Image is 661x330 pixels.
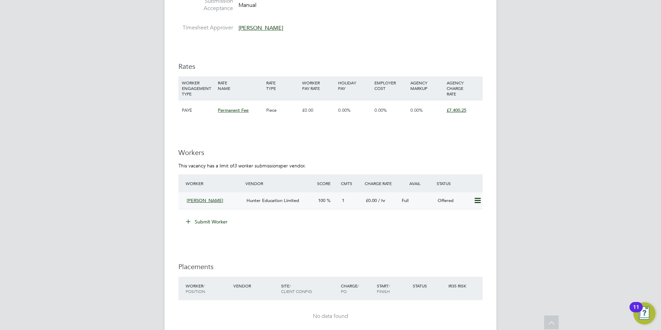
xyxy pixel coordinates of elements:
[234,163,280,169] em: 3 worker submissions
[300,76,336,94] div: WORKER PAY RATE
[341,283,359,294] span: / PO
[180,76,216,100] div: WORKER ENGAGEMENT TYPE
[281,283,312,294] span: / Client Config
[399,177,435,190] div: Avail
[402,198,409,203] span: Full
[410,107,423,113] span: 0.00%
[239,2,257,9] span: Manual
[232,279,279,292] div: Vendor
[377,283,390,294] span: / Finish
[435,195,471,207] div: Offered
[338,107,351,113] span: 0.00%
[264,100,300,120] div: Piece
[342,198,344,203] span: 1
[366,198,377,203] span: £0.00
[633,307,639,316] div: 11
[336,76,372,94] div: HOLIDAY PAY
[363,177,399,190] div: Charge Rate
[178,148,483,157] h3: Workers
[445,76,481,100] div: AGENCY CHARGE RATE
[378,198,385,203] span: / hr
[181,216,233,227] button: Submit Worker
[633,302,655,324] button: Open Resource Center, 11 new notifications
[246,198,299,203] span: Hunter Education Limited
[216,76,264,94] div: RATE NAME
[435,177,483,190] div: Status
[185,313,476,320] div: No data found
[339,177,363,190] div: Cmts
[300,100,336,120] div: £0.00
[375,279,411,297] div: Start
[409,76,445,94] div: AGENCY MARKUP
[315,177,339,190] div: Score
[339,279,375,297] div: Charge
[244,177,315,190] div: Vendor
[318,198,325,203] span: 100
[374,107,387,113] span: 0.00%
[187,198,223,203] span: [PERSON_NAME]
[178,24,233,31] label: Timesheet Approver
[184,177,244,190] div: Worker
[178,62,483,71] h3: Rates
[218,107,249,113] span: Permanent Fee
[180,100,216,120] div: PAYE
[239,25,283,31] span: [PERSON_NAME]
[411,279,447,292] div: Status
[447,107,466,113] span: £7,400.25
[186,283,205,294] span: / Position
[178,262,483,271] h3: Placements
[178,163,483,169] p: This vacancy has a limit of per vendor.
[447,279,471,292] div: IR35 Risk
[373,76,409,94] div: EMPLOYER COST
[264,76,300,94] div: RATE TYPE
[184,279,232,297] div: Worker
[279,279,339,297] div: Site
